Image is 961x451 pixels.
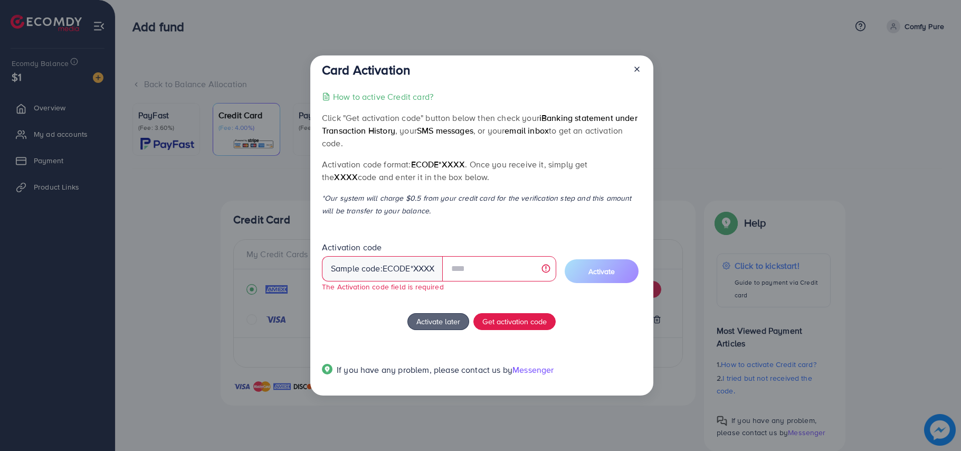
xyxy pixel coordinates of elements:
p: Activation code format: . Once you receive it, simply get the code and enter it in the box below. [322,158,641,183]
span: ecode*XXXX [411,158,465,170]
label: Activation code [322,241,382,253]
span: Messenger [512,364,554,375]
p: *Our system will charge $0.5 from your credit card for the verification step and this amount will... [322,192,641,217]
img: Popup guide [322,364,332,374]
button: Activate [565,259,639,283]
p: Click "Get activation code" button below then check your , your , or your to get an activation code. [322,111,641,149]
button: Get activation code [473,313,556,330]
button: Activate later [407,313,469,330]
span: ecode [383,262,411,275]
small: The Activation code field is required [322,281,444,292]
div: Sample code: *XXXX [322,256,443,281]
span: Activate [588,266,615,277]
span: If you have any problem, please contact us by [337,364,512,375]
p: How to active Credit card? [333,90,433,103]
span: email inbox [505,125,549,136]
span: iBanking statement under Transaction History [322,112,638,136]
span: SMS messages [417,125,473,136]
span: XXXX [334,171,358,183]
span: Get activation code [482,316,547,327]
h3: Card Activation [322,62,410,78]
span: Activate later [416,316,460,327]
